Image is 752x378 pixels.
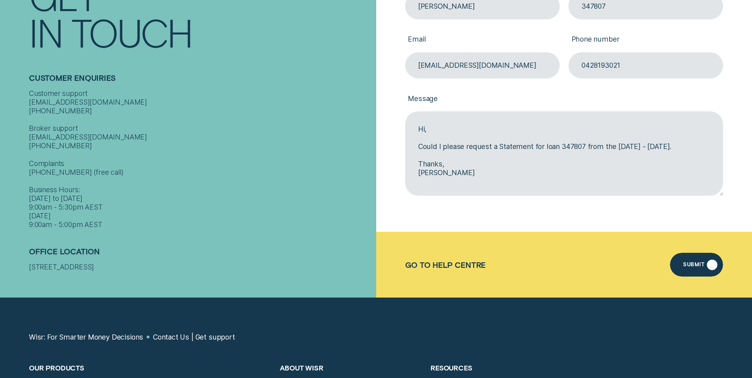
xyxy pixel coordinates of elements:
label: Email [405,28,560,52]
a: Go to Help Centre [405,260,486,269]
a: Wisr: For Smarter Money Decisions [29,333,143,342]
div: Customer support [EMAIL_ADDRESS][DOMAIN_NAME] [PHONE_NUMBER] Broker support [EMAIL_ADDRESS][DOMAI... [29,89,371,229]
a: Contact Us | Get support [153,333,235,342]
div: [STREET_ADDRESS] [29,263,371,271]
textarea: Hi, Could I please request a Statement for loan 347807 from the [DATE] - [DATE]. Thanks, [PERSON_... [405,111,723,195]
div: Touch [71,14,192,51]
h2: Office Location [29,247,371,263]
label: Phone number [568,28,723,52]
h2: Customer Enquiries [29,73,371,89]
button: Submit [670,253,723,277]
div: In [29,14,62,51]
label: Message [405,87,723,111]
